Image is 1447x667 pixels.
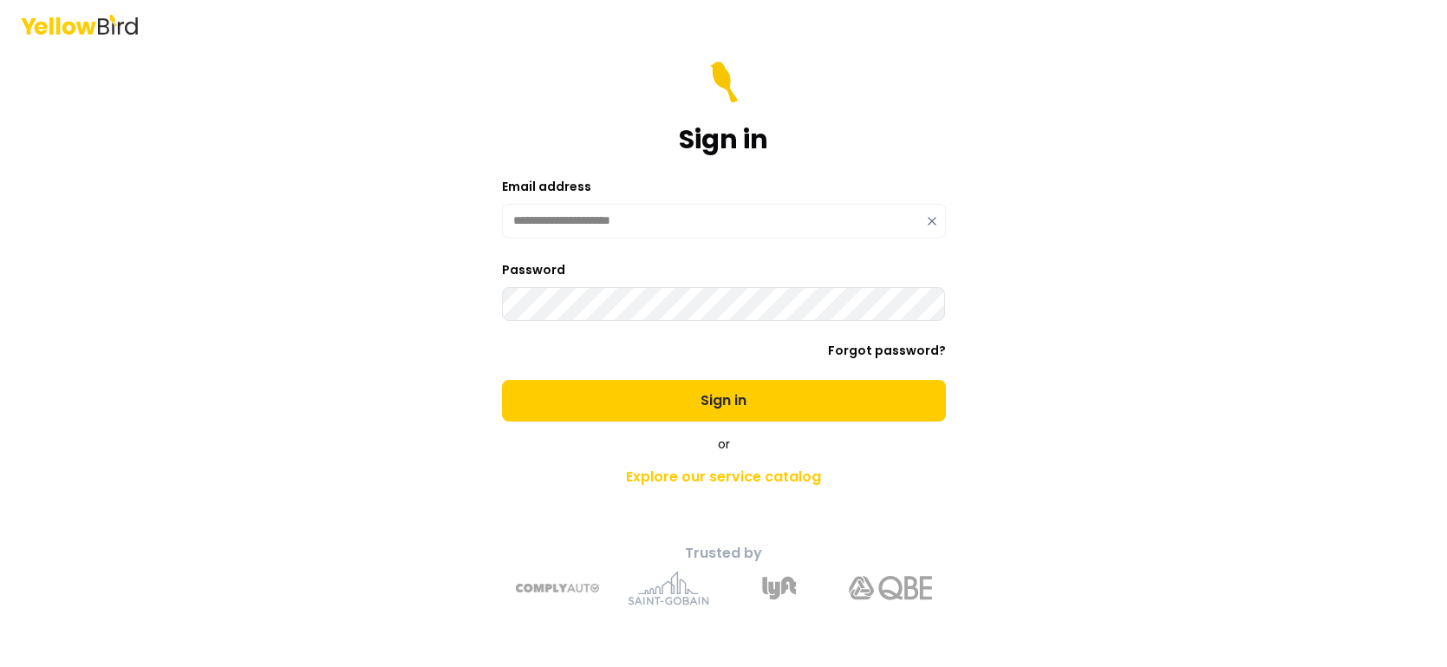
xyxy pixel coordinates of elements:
p: Trusted by [419,543,1029,564]
label: Password [502,261,565,278]
span: or [718,435,730,453]
label: Email address [502,178,591,195]
a: Forgot password? [828,342,946,359]
a: Explore our service catalog [419,460,1029,494]
button: Sign in [502,380,946,422]
h1: Sign in [679,124,768,155]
